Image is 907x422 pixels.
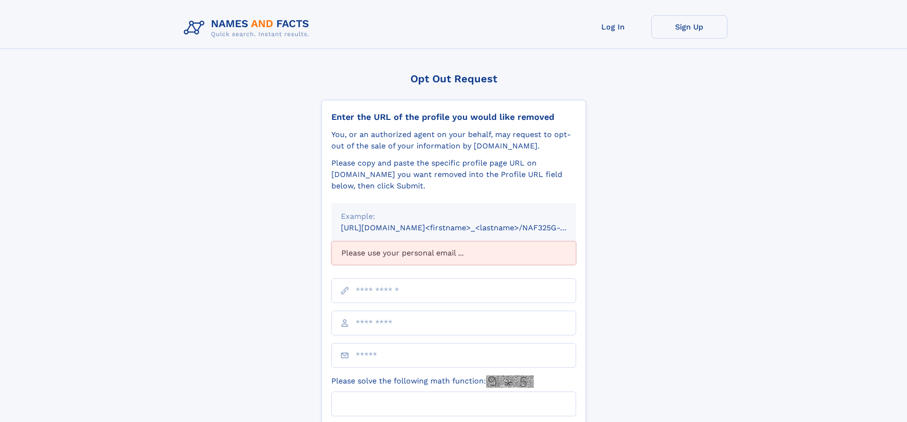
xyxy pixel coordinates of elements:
a: Log In [575,15,651,39]
div: Please use your personal email ... [331,241,576,265]
a: Sign Up [651,15,728,39]
img: Logo Names and Facts [180,15,317,41]
div: You, or an authorized agent on your behalf, may request to opt-out of the sale of your informatio... [331,129,576,152]
div: Example: [341,211,567,222]
div: Please copy and paste the specific profile page URL on [DOMAIN_NAME] you want removed into the Pr... [331,157,576,192]
label: Please solve the following math function: [331,375,534,388]
small: [URL][DOMAIN_NAME]<firstname>_<lastname>/NAF325G-xxxxxxxx [341,223,594,232]
div: Opt Out Request [321,73,586,85]
div: Enter the URL of the profile you would like removed [331,112,576,122]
